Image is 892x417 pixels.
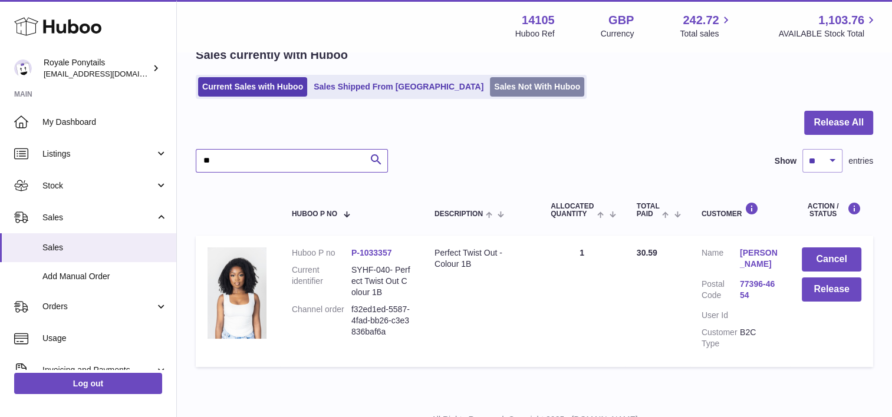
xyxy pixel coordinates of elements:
[14,373,162,394] a: Log out
[292,210,337,218] span: Huboo P no
[42,333,167,344] span: Usage
[42,117,167,128] span: My Dashboard
[310,77,488,97] a: Sales Shipped From [GEOGRAPHIC_DATA]
[515,28,555,39] div: Huboo Ref
[740,247,778,270] a: [PERSON_NAME]
[292,304,351,337] dt: Channel order
[42,180,155,191] span: Stock
[551,203,594,218] span: ALLOCATED Quantity
[740,327,778,349] dd: B2C
[683,12,719,28] span: 242.72
[539,236,625,366] td: 1
[702,327,740,349] dt: Customer Type
[802,277,861,302] button: Release
[637,203,660,218] span: Total paid
[802,247,861,272] button: Cancel
[702,202,778,218] div: Customer
[637,248,657,257] span: 30.59
[435,247,527,270] div: Perfect Twist Out - Colour 1B
[802,202,861,218] div: Action / Status
[292,264,351,298] dt: Current identifier
[208,247,266,339] img: 141051741005883.png
[702,310,740,321] dt: User Id
[351,304,411,337] dd: f32ed1ed-5587-4fad-bb26-c3e3836baf6a
[608,12,634,28] strong: GBP
[435,210,483,218] span: Description
[292,247,351,259] dt: Huboo P no
[778,28,878,39] span: AVAILABLE Stock Total
[818,12,864,28] span: 1,103.76
[42,242,167,253] span: Sales
[680,12,732,39] a: 242.72 Total sales
[740,279,778,301] a: 77396-4654
[44,69,173,78] span: [EMAIL_ADDRESS][DOMAIN_NAME]
[702,247,740,273] dt: Name
[351,264,411,298] dd: SYHF-040- Perfect Twist Out Colour 1B
[42,148,155,160] span: Listings
[42,365,155,376] span: Invoicing and Payments
[351,248,392,257] a: P-1033357
[702,279,740,304] dt: Postal Code
[778,12,878,39] a: 1,103.76 AVAILABLE Stock Total
[775,155,796,167] label: Show
[522,12,555,28] strong: 14105
[198,77,307,97] a: Current Sales with Huboo
[804,111,873,135] button: Release All
[42,301,155,312] span: Orders
[44,57,150,80] div: Royale Ponytails
[14,59,32,77] img: qphill92@gmail.com
[42,212,155,223] span: Sales
[42,271,167,282] span: Add Manual Order
[680,28,732,39] span: Total sales
[601,28,634,39] div: Currency
[490,77,584,97] a: Sales Not With Huboo
[196,47,348,63] h2: Sales currently with Huboo
[848,155,873,167] span: entries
